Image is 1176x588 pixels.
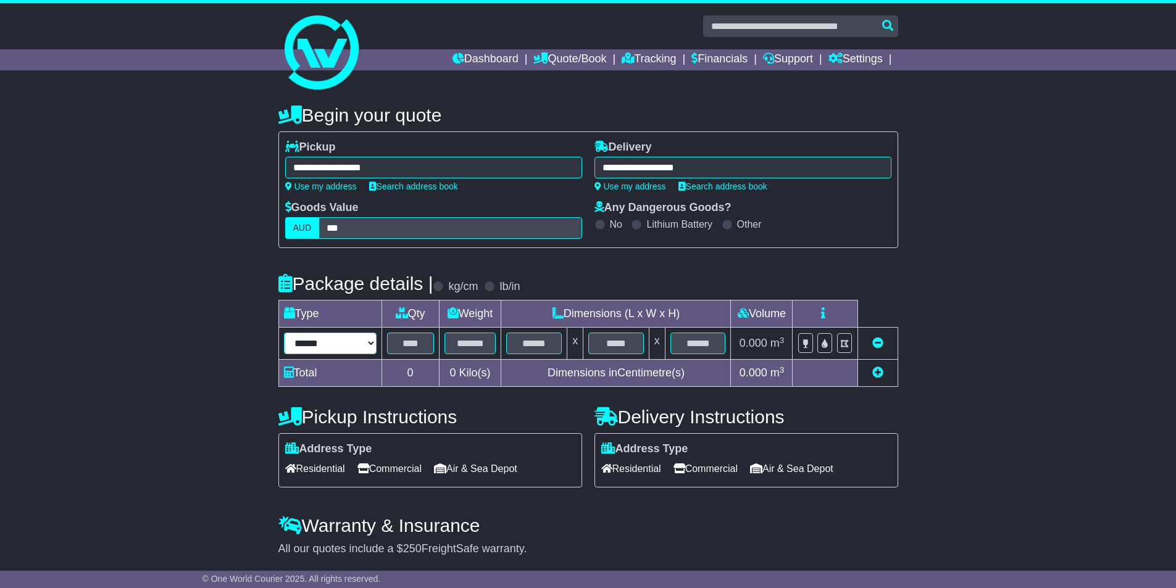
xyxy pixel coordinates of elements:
td: Weight [439,300,501,328]
span: 0.000 [740,366,767,379]
a: Quote/Book [533,49,606,70]
td: Dimensions (L x W x H) [501,300,731,328]
h4: Warranty & Insurance [278,515,898,536]
a: Settings [828,49,883,70]
span: 0.000 [740,337,767,349]
label: Address Type [601,442,688,456]
h4: Package details | [278,273,433,294]
a: Search address book [369,181,458,191]
span: Residential [285,459,345,478]
sup: 3 [780,336,785,345]
a: Support [763,49,813,70]
h4: Pickup Instructions [278,407,582,427]
h4: Delivery Instructions [594,407,898,427]
a: Dashboard [452,49,519,70]
span: m [770,366,785,379]
label: Any Dangerous Goods? [594,201,732,215]
div: All our quotes include a $ FreightSafe warranty. [278,542,898,556]
a: Tracking [622,49,676,70]
a: Use my address [594,181,666,191]
label: lb/in [499,280,520,294]
label: Other [737,218,762,230]
label: AUD [285,217,320,239]
a: Use my address [285,181,357,191]
label: Goods Value [285,201,359,215]
td: Dimensions in Centimetre(s) [501,360,731,387]
sup: 3 [780,365,785,375]
label: No [610,218,622,230]
span: m [770,337,785,349]
span: Commercial [673,459,738,478]
a: Search address book [678,181,767,191]
span: Residential [601,459,661,478]
label: Pickup [285,141,336,154]
td: Volume [731,300,793,328]
label: kg/cm [448,280,478,294]
label: Address Type [285,442,372,456]
a: Remove this item [872,337,883,349]
label: Lithium Battery [646,218,712,230]
a: Financials [691,49,748,70]
td: x [649,328,665,360]
span: 0 [449,366,456,379]
label: Delivery [594,141,652,154]
span: © One World Courier 2025. All rights reserved. [202,574,381,584]
td: x [567,328,583,360]
td: 0 [382,360,439,387]
span: Commercial [357,459,422,478]
a: Add new item [872,366,883,379]
td: Type [278,300,382,328]
td: Total [278,360,382,387]
td: Kilo(s) [439,360,501,387]
span: Air & Sea Depot [750,459,833,478]
h4: Begin your quote [278,105,898,125]
td: Qty [382,300,439,328]
span: 250 [403,542,422,555]
span: Air & Sea Depot [434,459,517,478]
